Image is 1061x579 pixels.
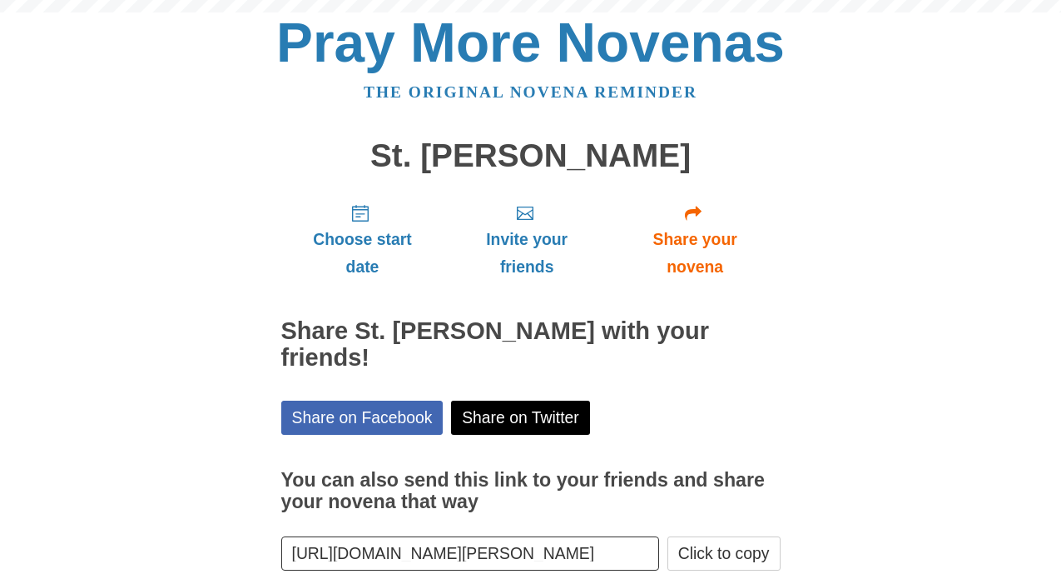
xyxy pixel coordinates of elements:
h2: Share St. [PERSON_NAME] with your friends! [281,318,781,372]
a: Choose start date [281,190,444,289]
h1: St. [PERSON_NAME] [281,138,781,174]
h3: You can also send this link to your friends and share your novena that way [281,470,781,512]
a: Share your novena [610,190,781,289]
span: Choose start date [298,226,428,281]
a: Pray More Novenas [276,12,785,73]
a: The original novena reminder [364,83,697,101]
a: Share on Facebook [281,401,444,435]
a: Share on Twitter [451,401,590,435]
span: Invite your friends [460,226,592,281]
button: Click to copy [667,537,781,571]
a: Invite your friends [444,190,609,289]
span: Share your novena [627,226,764,281]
